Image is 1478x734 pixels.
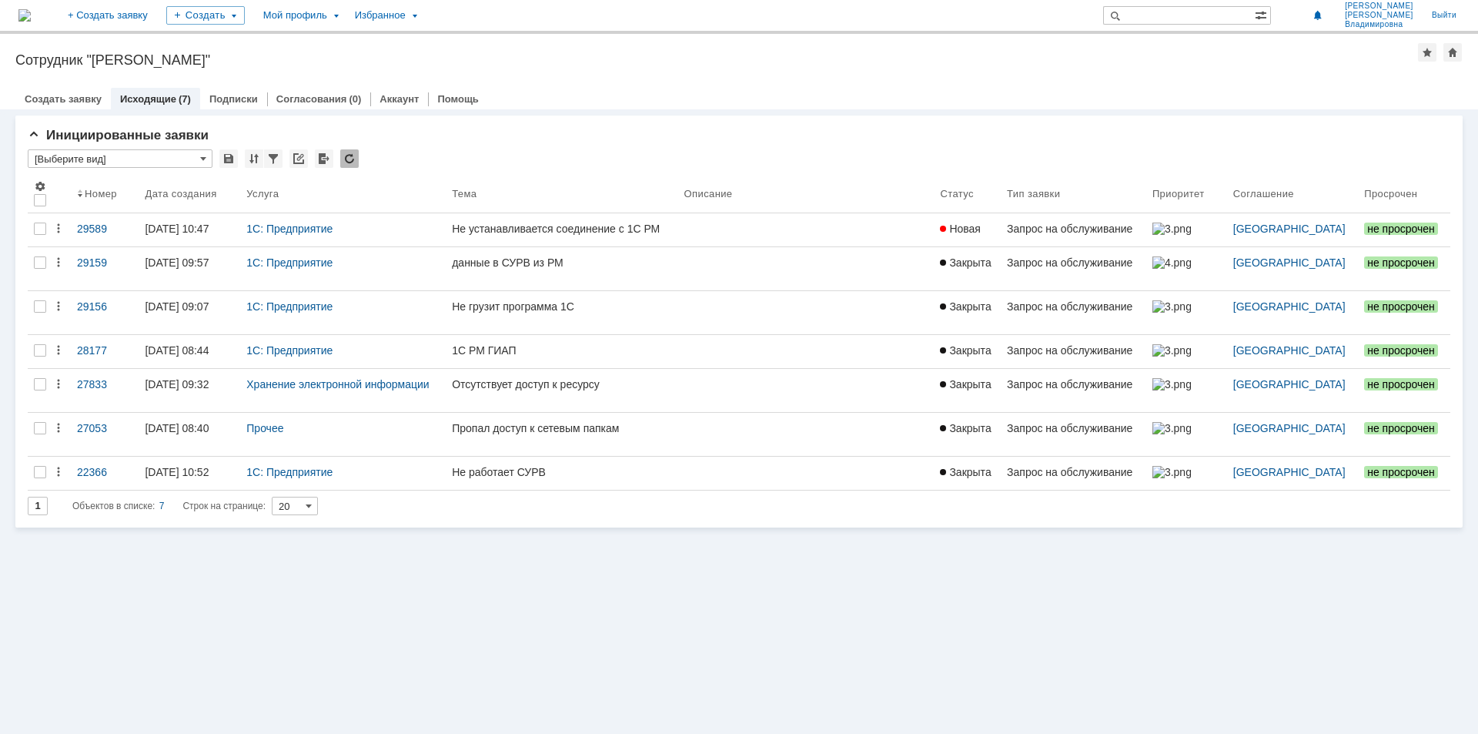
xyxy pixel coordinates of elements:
div: Пропал доступ к сетевым папкам [452,422,671,434]
a: 1С: Предприятие [246,223,333,235]
a: [DATE] 09:07 [139,291,240,334]
a: [DATE] 09:57 [139,247,240,290]
th: Соглашение [1227,174,1358,213]
a: Запрос на обслуживание [1001,369,1146,412]
img: 3.png [1152,466,1191,478]
div: (7) [179,93,191,105]
div: [DATE] 09:32 [145,378,209,390]
div: [DATE] 10:47 [145,223,209,235]
a: данные в СУРВ из РМ [446,247,677,290]
a: [GEOGRAPHIC_DATA] [1233,223,1346,235]
a: Помощь [437,93,478,105]
span: не просрочен [1364,466,1438,478]
a: 1С: Предприятие [246,256,333,269]
span: Закрыта [940,422,991,434]
div: Действия [52,344,65,357]
th: Номер [71,174,139,213]
a: [DATE] 08:44 [139,335,240,368]
div: 1С РМ ГИАП [452,344,671,357]
div: [DATE] 10:52 [145,466,209,478]
span: не просрочен [1364,223,1438,235]
th: Услуга [240,174,446,213]
div: Тема [452,188,477,199]
a: Не работает СУРВ [446,457,677,490]
a: [DATE] 10:47 [139,213,240,246]
a: Запрос на обслуживание [1001,291,1146,334]
a: Запрос на обслуживание [1001,413,1146,456]
div: Не устанавливается соединение с 1С РМ [452,223,671,235]
a: 1С: Предприятие [246,300,333,313]
div: 7 [159,497,165,515]
a: Не грузит программа 1С [446,291,677,334]
a: [DATE] 10:52 [139,457,240,490]
span: Закрыта [940,378,991,390]
div: Действия [52,300,65,313]
div: 29159 [77,256,132,269]
a: не просрочен [1358,335,1450,368]
div: Номер [85,188,117,199]
div: Скопировать ссылку на список [289,149,308,168]
div: Действия [52,466,65,478]
a: 3.png [1146,413,1227,456]
div: Описание [684,188,733,199]
div: Сохранить вид [219,149,238,168]
img: 3.png [1152,422,1191,434]
a: не просрочен [1358,291,1450,334]
a: Запрос на обслуживание [1001,247,1146,290]
a: 27833 [71,369,139,412]
div: Запрос на обслуживание [1007,466,1140,478]
div: Сотрудник "[PERSON_NAME]" [15,52,1418,68]
div: Дата создания [145,188,216,199]
img: 3.png [1152,344,1191,357]
span: Закрыта [940,344,991,357]
span: Закрыта [940,466,991,478]
a: 1С: Предприятие [246,344,333,357]
img: 3.png [1152,300,1191,313]
div: Экспорт списка [315,149,333,168]
div: 22366 [77,466,132,478]
div: Не работает СУРВ [452,466,671,478]
a: не просрочен [1358,247,1450,290]
a: не просрочен [1358,213,1450,246]
a: Закрыта [934,369,1001,412]
div: данные в СУРВ из РМ [452,256,671,269]
div: Фильтрация... [264,149,283,168]
div: Запрос на обслуживание [1007,256,1140,269]
a: Закрыта [934,335,1001,368]
a: [GEOGRAPHIC_DATA] [1233,378,1346,390]
div: Просрочен [1364,188,1417,199]
span: [PERSON_NAME] [1345,2,1413,11]
div: 28177 [77,344,132,357]
span: не просрочен [1364,422,1438,434]
span: Расширенный поиск [1255,7,1270,22]
a: Пропал доступ к сетевым папкам [446,413,677,456]
a: Закрыта [934,457,1001,490]
span: Новая [940,223,981,235]
a: 3.png [1146,335,1227,368]
div: Действия [52,422,65,434]
th: Приоритет [1146,174,1227,213]
a: Не устанавливается соединение с 1С РМ [446,213,677,246]
div: Не грузит программа 1С [452,300,671,313]
a: [GEOGRAPHIC_DATA] [1233,300,1346,313]
i: Строк на странице: [72,497,266,515]
a: 4.png [1146,247,1227,290]
a: Создать заявку [25,93,102,105]
div: Действия [52,256,65,269]
span: Инициированные заявки [28,128,209,142]
a: 27053 [71,413,139,456]
span: Объектов в списке: [72,501,155,511]
a: [GEOGRAPHIC_DATA] [1233,466,1346,478]
div: [DATE] 08:44 [145,344,209,357]
a: [DATE] 09:32 [139,369,240,412]
span: не просрочен [1364,256,1438,269]
div: Запрос на обслуживание [1007,422,1140,434]
th: Тема [446,174,677,213]
div: 29156 [77,300,132,313]
div: Добавить в избранное [1418,43,1436,62]
span: не просрочен [1364,300,1438,313]
div: [DATE] 09:57 [145,256,209,269]
a: 29156 [71,291,139,334]
a: Перейти на домашнюю страницу [18,9,31,22]
a: 29589 [71,213,139,246]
